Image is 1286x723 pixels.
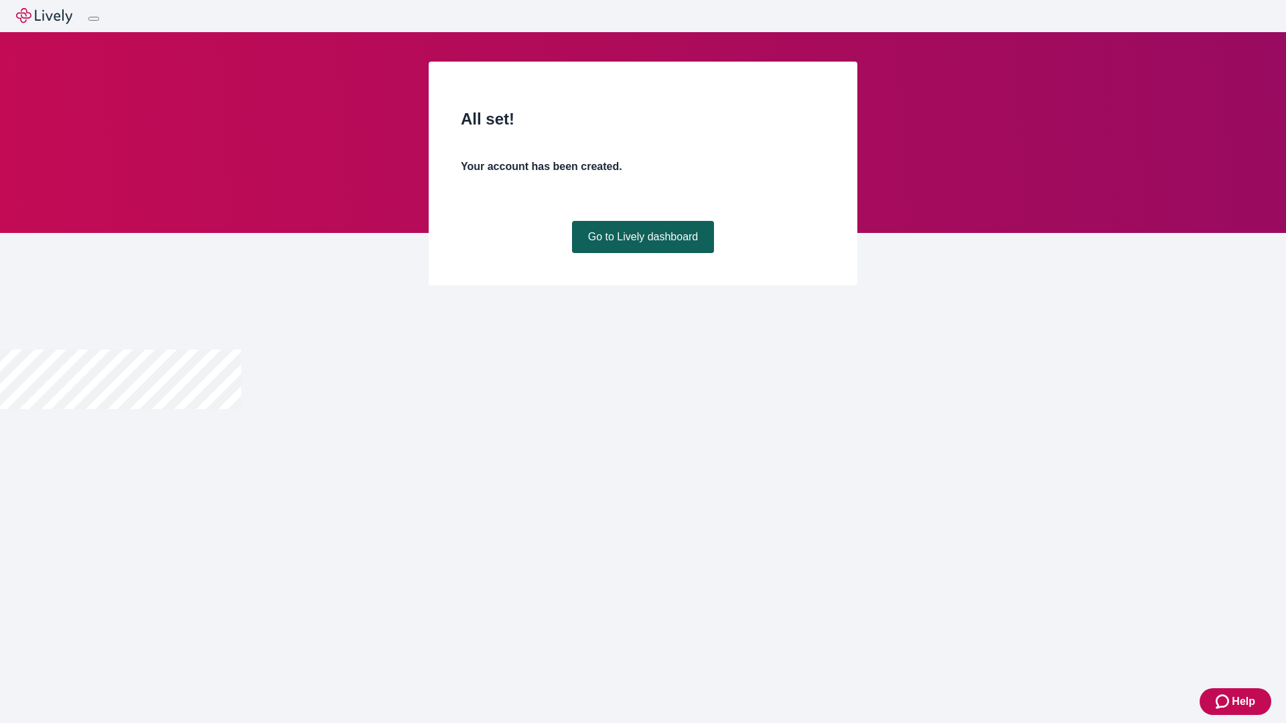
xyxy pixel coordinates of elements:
button: Zendesk support iconHelp [1200,688,1271,715]
button: Log out [88,17,99,21]
a: Go to Lively dashboard [572,221,715,253]
h4: Your account has been created. [461,159,825,175]
svg: Zendesk support icon [1216,694,1232,710]
span: Help [1232,694,1255,710]
img: Lively [16,8,72,24]
h2: All set! [461,107,825,131]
